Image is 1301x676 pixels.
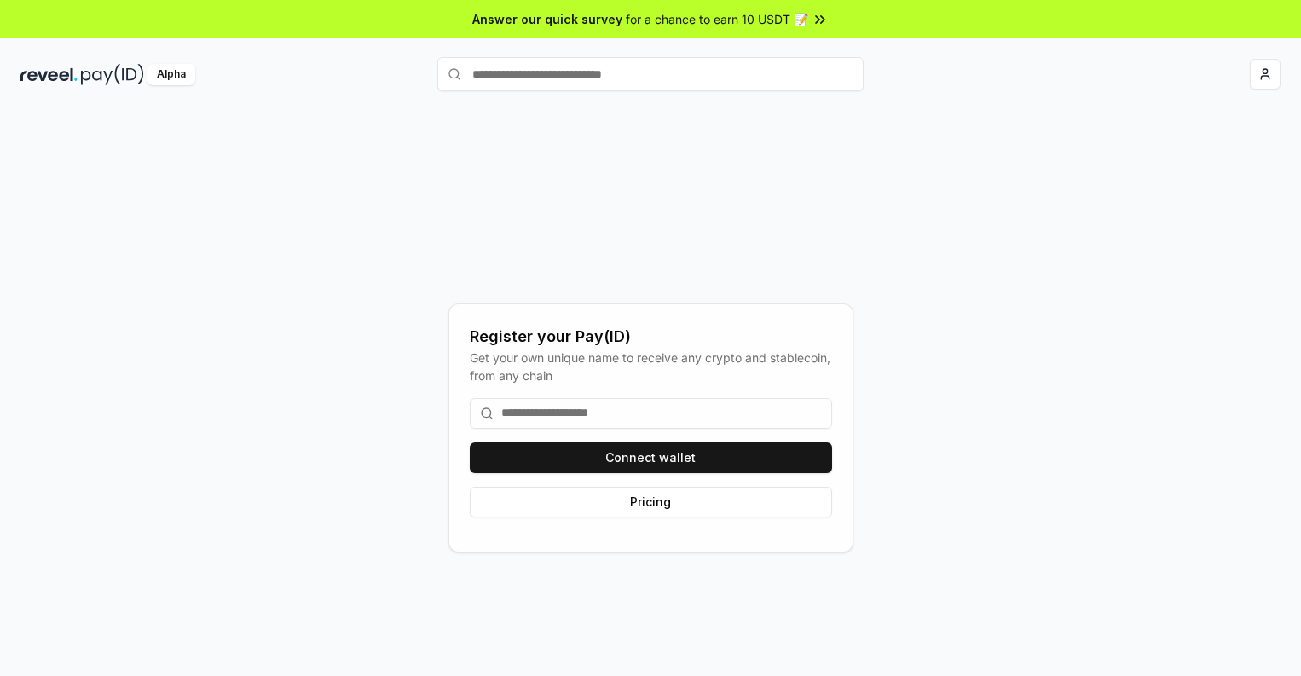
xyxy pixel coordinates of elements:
button: Pricing [470,487,832,517]
span: Answer our quick survey [472,10,622,28]
button: Connect wallet [470,442,832,473]
span: for a chance to earn 10 USDT 📝 [626,10,808,28]
img: pay_id [81,64,144,85]
div: Register your Pay(ID) [470,325,832,349]
img: reveel_dark [20,64,78,85]
div: Alpha [147,64,195,85]
div: Get your own unique name to receive any crypto and stablecoin, from any chain [470,349,832,384]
